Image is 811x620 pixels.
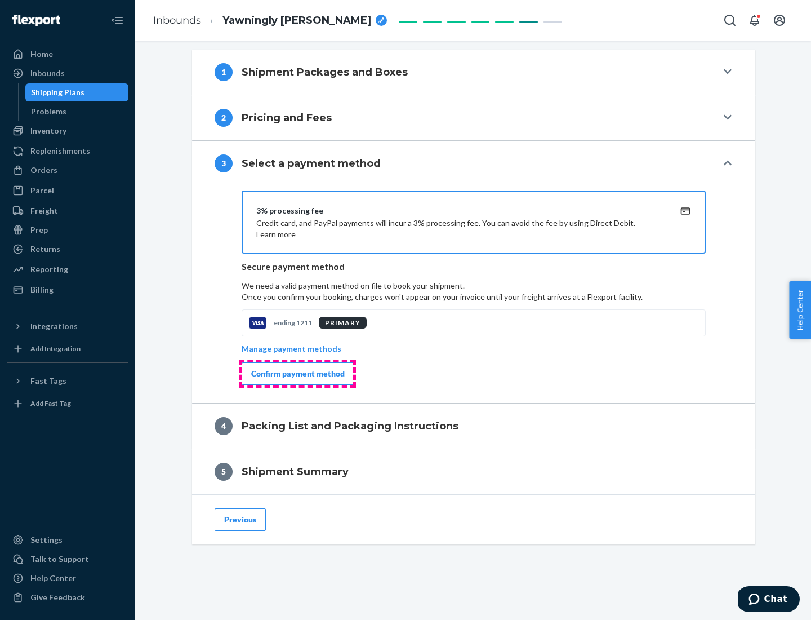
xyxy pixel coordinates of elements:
[789,281,811,339] button: Help Center
[319,317,367,329] div: PRIMARY
[12,15,60,26] img: Flexport logo
[30,145,90,157] div: Replenishments
[7,281,128,299] a: Billing
[30,375,66,387] div: Fast Tags
[7,122,128,140] a: Inventory
[30,534,63,546] div: Settings
[144,4,396,37] ol: breadcrumbs
[274,318,312,327] p: ending 1211
[242,419,458,433] h4: Packing List and Packaging Instructions
[31,87,84,98] div: Shipping Plans
[768,9,791,32] button: Open account menu
[7,340,128,358] a: Add Integration
[30,125,66,136] div: Inventory
[242,343,341,355] p: Manage payment methods
[30,224,48,236] div: Prep
[719,9,741,32] button: Open Search Box
[30,48,53,60] div: Home
[30,68,65,79] div: Inbounds
[256,205,664,216] div: 3% processing fee
[7,64,128,82] a: Inbounds
[153,14,201,26] a: Inbounds
[743,9,766,32] button: Open notifications
[7,240,128,258] a: Returns
[30,321,78,332] div: Integrations
[7,202,128,220] a: Freight
[31,106,66,117] div: Problems
[215,109,233,127] div: 2
[7,317,128,335] button: Integrations
[251,368,345,379] div: Confirm payment method
[7,260,128,278] a: Reporting
[30,165,57,176] div: Orders
[242,110,332,125] h4: Pricing and Fees
[242,280,706,303] p: We need a valid payment method on file to book your shipment.
[30,264,68,275] div: Reporting
[215,417,233,435] div: 4
[30,573,76,584] div: Help Center
[7,395,128,413] a: Add Fast Tag
[30,205,58,216] div: Freight
[192,50,755,95] button: 1Shipment Packages and Boxes
[106,9,128,32] button: Close Navigation
[242,291,706,303] p: Once you confirm your booking, charges won't appear on your invoice until your freight arrives at...
[215,463,233,481] div: 5
[7,372,128,390] button: Fast Tags
[192,449,755,494] button: 5Shipment Summary
[30,243,60,255] div: Returns
[30,553,89,565] div: Talk to Support
[738,586,800,614] iframe: Opens a widget where you can chat to one of our agents
[192,404,755,449] button: 4Packing List and Packaging Instructions
[242,260,706,273] p: Secure payment method
[192,141,755,186] button: 3Select a payment method
[7,45,128,63] a: Home
[7,588,128,606] button: Give Feedback
[242,464,349,479] h4: Shipment Summary
[30,185,54,196] div: Parcel
[215,63,233,81] div: 1
[222,14,371,28] span: Yawningly Witty Jay
[25,83,129,101] a: Shipping Plans
[30,284,54,295] div: Billing
[7,531,128,549] a: Settings
[242,156,381,171] h4: Select a payment method
[25,103,129,121] a: Problems
[7,142,128,160] a: Replenishments
[256,218,664,240] p: Credit card, and PayPal payments will incur a 3% processing fee. You can avoid the fee by using D...
[30,592,85,603] div: Give Feedback
[256,229,296,240] button: Learn more
[242,65,408,79] h4: Shipment Packages and Boxes
[7,161,128,179] a: Orders
[30,398,71,408] div: Add Fast Tag
[215,508,266,531] button: Previous
[7,550,128,568] button: Talk to Support
[7,569,128,587] a: Help Center
[30,344,81,353] div: Add Integration
[7,181,128,200] a: Parcel
[7,221,128,239] a: Prep
[242,362,354,385] button: Confirm payment method
[192,95,755,140] button: 2Pricing and Fees
[215,154,233,172] div: 3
